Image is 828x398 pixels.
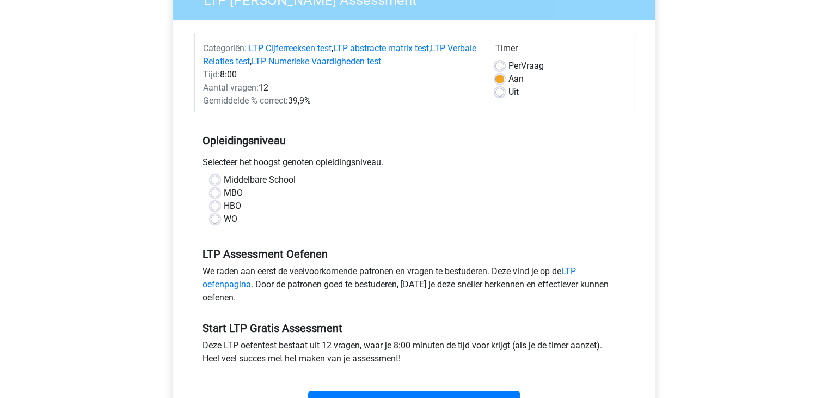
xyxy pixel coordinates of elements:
label: Uit [508,86,519,99]
div: Timer [495,42,625,59]
div: , , , [195,42,487,68]
h5: LTP Assessment Oefenen [203,248,626,261]
h5: Opleidingsniveau [203,130,626,152]
a: LTP Cijferreeksen test [249,43,332,53]
label: WO [224,213,237,226]
span: Categoriën: [203,43,247,53]
label: Middelbare School [224,173,296,186]
label: Vraag [508,59,544,73]
div: 12 [195,81,487,94]
label: Aan [508,73,524,86]
label: MBO [224,186,243,200]
div: 39,9% [195,94,487,107]
div: Deze LTP oefentest bestaat uit 12 vragen, waar je 8:00 minuten de tijd voor krijgt (als je de tim... [194,339,634,370]
label: HBO [224,200,241,213]
span: Tijd: [203,69,220,80]
span: Per [508,61,521,71]
div: Selecteer het hoogst genoten opleidingsniveau. [194,156,634,173]
h5: Start LTP Gratis Assessment [203,322,626,335]
span: Aantal vragen: [203,82,259,93]
div: We raden aan eerst de veelvoorkomende patronen en vragen te bestuderen. Deze vind je op de . Door... [194,265,634,309]
div: 8:00 [195,68,487,81]
span: Gemiddelde % correct: [203,95,288,106]
a: LTP Numerieke Vaardigheden test [252,56,381,67]
a: LTP abstracte matrix test [333,43,429,53]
